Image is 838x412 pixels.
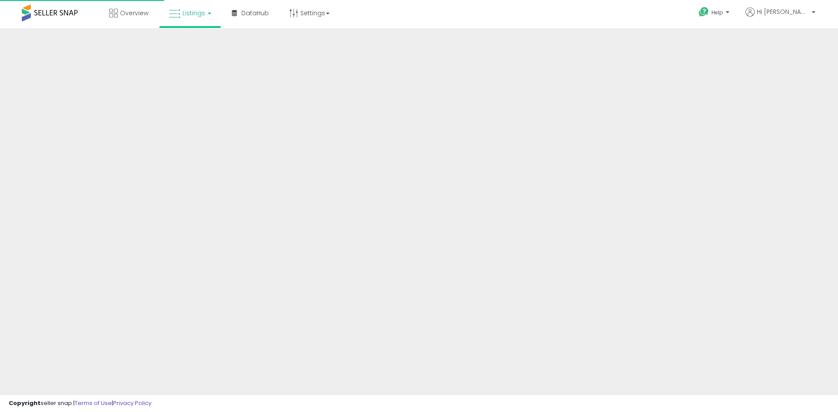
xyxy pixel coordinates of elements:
[698,7,709,17] i: Get Help
[745,7,815,27] a: Hi [PERSON_NAME]
[757,7,809,16] span: Hi [PERSON_NAME]
[241,9,269,17] span: DataHub
[182,9,205,17] span: Listings
[120,9,148,17] span: Overview
[711,9,723,16] span: Help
